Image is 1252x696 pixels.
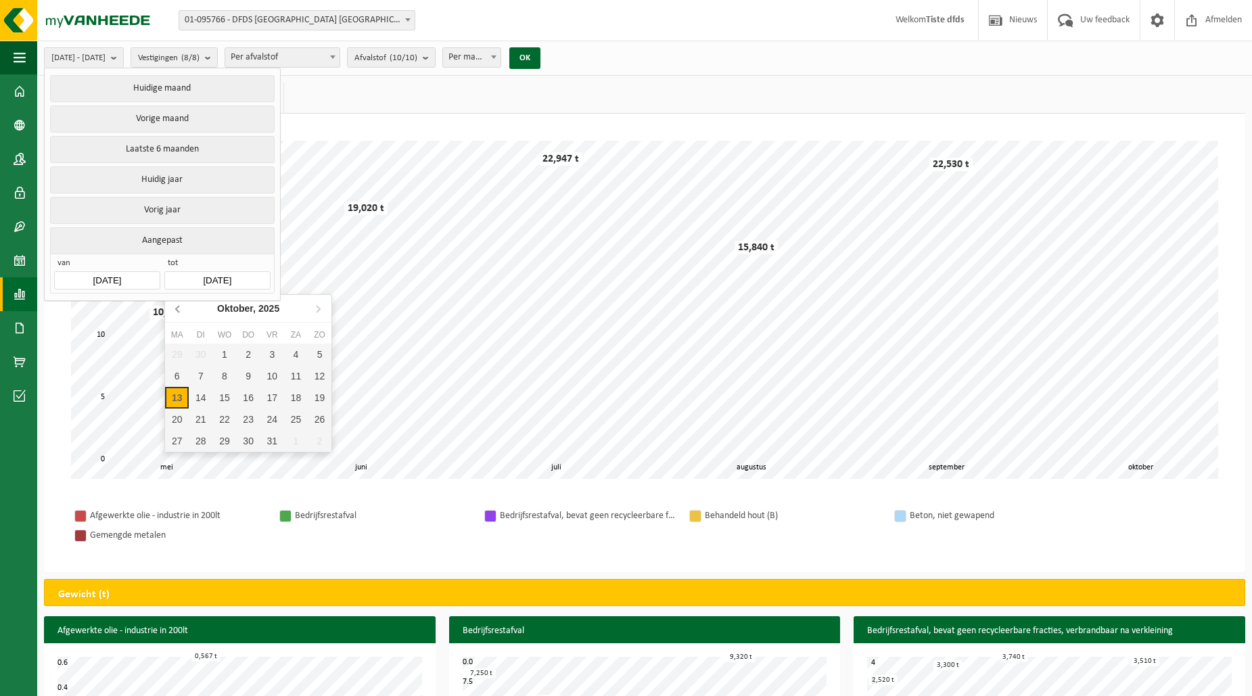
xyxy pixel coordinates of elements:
[165,409,189,430] div: 20
[50,197,274,224] button: Vorig jaar
[500,507,676,524] div: Bedrijfsrestafval, bevat geen recycleerbare fracties, verbrandbaar na verkleining
[442,47,501,68] span: Per maand
[1130,656,1159,666] div: 3,510 t
[509,47,540,69] button: OK
[308,365,331,387] div: 12
[90,527,266,544] div: Gemengde metalen
[50,227,274,254] button: Aangepast
[284,328,308,342] div: za
[926,15,965,25] strong: Tiste dfds
[260,328,284,342] div: vr
[212,387,236,409] div: 15
[910,507,1086,524] div: Beton, niet gewapend
[284,409,308,430] div: 25
[131,47,218,68] button: Vestigingen(8/8)
[347,47,436,68] button: Afvalstof(10/10)
[308,430,331,452] div: 2
[308,409,331,430] div: 26
[260,365,284,387] div: 10
[189,365,212,387] div: 7
[237,328,260,342] div: do
[225,48,340,67] span: Per afvalstof
[854,616,1245,646] h3: Bedrijfsrestafval, bevat geen recycleerbare fracties, verbrandbaar na verkleining
[390,53,417,62] count: (10/10)
[295,507,471,524] div: Bedrijfsrestafval
[212,344,236,365] div: 1
[237,409,260,430] div: 23
[260,387,284,409] div: 17
[354,48,417,68] span: Afvalstof
[179,11,415,30] span: 01-095766 - DFDS BELGIUM NV - GENT
[308,328,331,342] div: zo
[50,75,274,102] button: Huidige maand
[999,652,1028,662] div: 3,740 t
[164,258,270,271] span: tot
[933,660,963,670] div: 3,300 t
[165,365,189,387] div: 6
[260,344,284,365] div: 3
[344,202,388,215] div: 19,020 t
[237,344,260,365] div: 2
[212,365,236,387] div: 8
[929,158,973,171] div: 22,530 t
[54,258,160,271] span: van
[735,241,778,254] div: 15,840 t
[449,616,841,646] h3: Bedrijfsrestafval
[90,507,266,524] div: Afgewerkte olie - industrie in 200lt
[868,675,898,685] div: 2,520 t
[165,387,189,409] div: 13
[165,328,189,342] div: ma
[189,409,212,430] div: 21
[212,298,285,319] div: Oktober,
[165,344,189,365] div: 29
[237,387,260,409] div: 16
[138,48,200,68] span: Vestigingen
[726,652,756,662] div: 9,320 t
[44,616,436,646] h3: Afgewerkte olie - industrie in 200lt
[467,668,496,678] div: 7,250 t
[237,365,260,387] div: 9
[284,387,308,409] div: 18
[189,387,212,409] div: 14
[50,136,274,163] button: Laatste 6 maanden
[189,430,212,452] div: 28
[284,365,308,387] div: 11
[51,48,106,68] span: [DATE] - [DATE]
[191,651,221,662] div: 0,567 t
[705,507,881,524] div: Behandeld hout (B)
[179,10,415,30] span: 01-095766 - DFDS BELGIUM NV - GENT
[284,344,308,365] div: 4
[284,430,308,452] div: 1
[189,344,212,365] div: 30
[443,48,501,67] span: Per maand
[50,106,274,133] button: Vorige maand
[258,304,279,313] i: 2025
[165,430,189,452] div: 27
[225,47,340,68] span: Per afvalstof
[539,152,582,166] div: 22,947 t
[50,166,274,193] button: Huidig jaar
[44,47,124,68] button: [DATE] - [DATE]
[212,328,236,342] div: wo
[308,344,331,365] div: 5
[212,430,236,452] div: 29
[149,306,193,319] div: 10,610 t
[237,430,260,452] div: 30
[181,53,200,62] count: (8/8)
[45,580,123,609] h2: Gewicht (t)
[260,409,284,430] div: 24
[260,430,284,452] div: 31
[212,409,236,430] div: 22
[189,328,212,342] div: di
[308,387,331,409] div: 19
